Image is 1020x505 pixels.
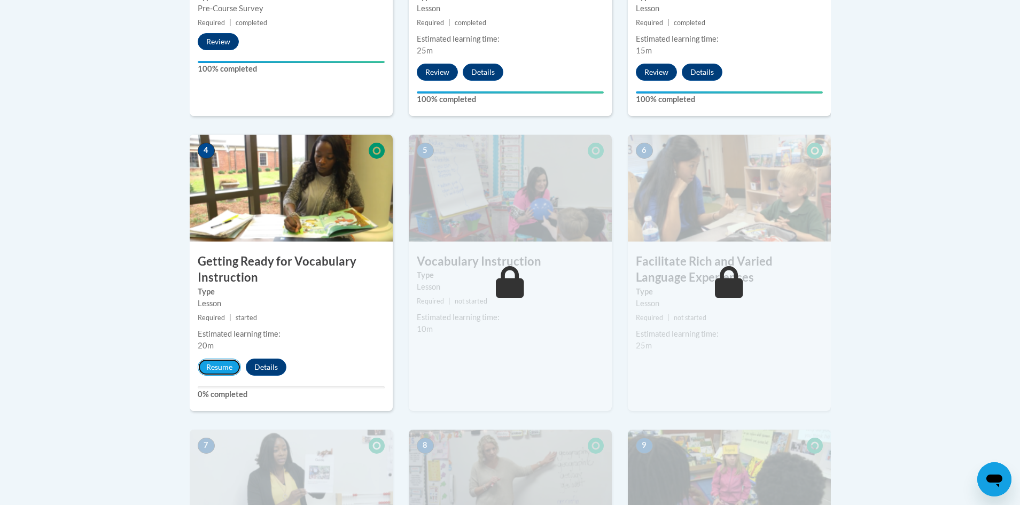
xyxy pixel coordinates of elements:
label: Type [636,286,823,298]
span: | [448,297,450,305]
div: Estimated learning time: [636,328,823,340]
span: not started [674,314,706,322]
div: Estimated learning time: [417,312,604,323]
button: Details [463,64,503,81]
h3: Vocabulary Instruction [409,253,612,270]
div: Estimated learning time: [417,33,604,45]
span: started [236,314,257,322]
div: Lesson [417,281,604,293]
div: Estimated learning time: [198,328,385,340]
span: 25m [636,341,652,350]
span: 8 [417,438,434,454]
span: | [448,19,450,27]
span: | [229,314,231,322]
button: Details [246,359,286,376]
button: Details [682,64,722,81]
span: 7 [198,438,215,454]
span: | [667,19,669,27]
label: Type [417,269,604,281]
span: Required [198,314,225,322]
button: Review [636,64,677,81]
div: Your progress [636,91,823,94]
span: 9 [636,438,653,454]
h3: Facilitate Rich and Varied Language Experiences [628,253,831,286]
span: | [229,19,231,27]
span: Required [417,297,444,305]
div: Pre-Course Survey [198,3,385,14]
button: Review [417,64,458,81]
span: 6 [636,143,653,159]
span: not started [455,297,487,305]
label: 100% completed [636,94,823,105]
span: completed [674,19,705,27]
span: 5 [417,143,434,159]
div: Lesson [636,3,823,14]
div: Lesson [417,3,604,14]
h3: Getting Ready for Vocabulary Instruction [190,253,393,286]
img: Course Image [628,135,831,242]
span: 10m [417,324,433,333]
label: 100% completed [417,94,604,105]
label: Type [198,286,385,298]
div: Lesson [198,298,385,309]
span: completed [236,19,267,27]
span: completed [455,19,486,27]
img: Course Image [409,135,612,242]
span: 25m [417,46,433,55]
img: Course Image [190,135,393,242]
span: 20m [198,341,214,350]
label: 100% completed [198,63,385,75]
iframe: Button to launch messaging window [977,462,1011,496]
span: Required [417,19,444,27]
button: Resume [198,359,241,376]
span: Required [198,19,225,27]
span: 15m [636,46,652,55]
button: Review [198,33,239,50]
span: Required [636,19,663,27]
div: Estimated learning time: [636,33,823,45]
span: | [667,314,669,322]
div: Lesson [636,298,823,309]
div: Your progress [198,61,385,63]
div: Your progress [417,91,604,94]
span: Required [636,314,663,322]
label: 0% completed [198,389,385,400]
span: 4 [198,143,215,159]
